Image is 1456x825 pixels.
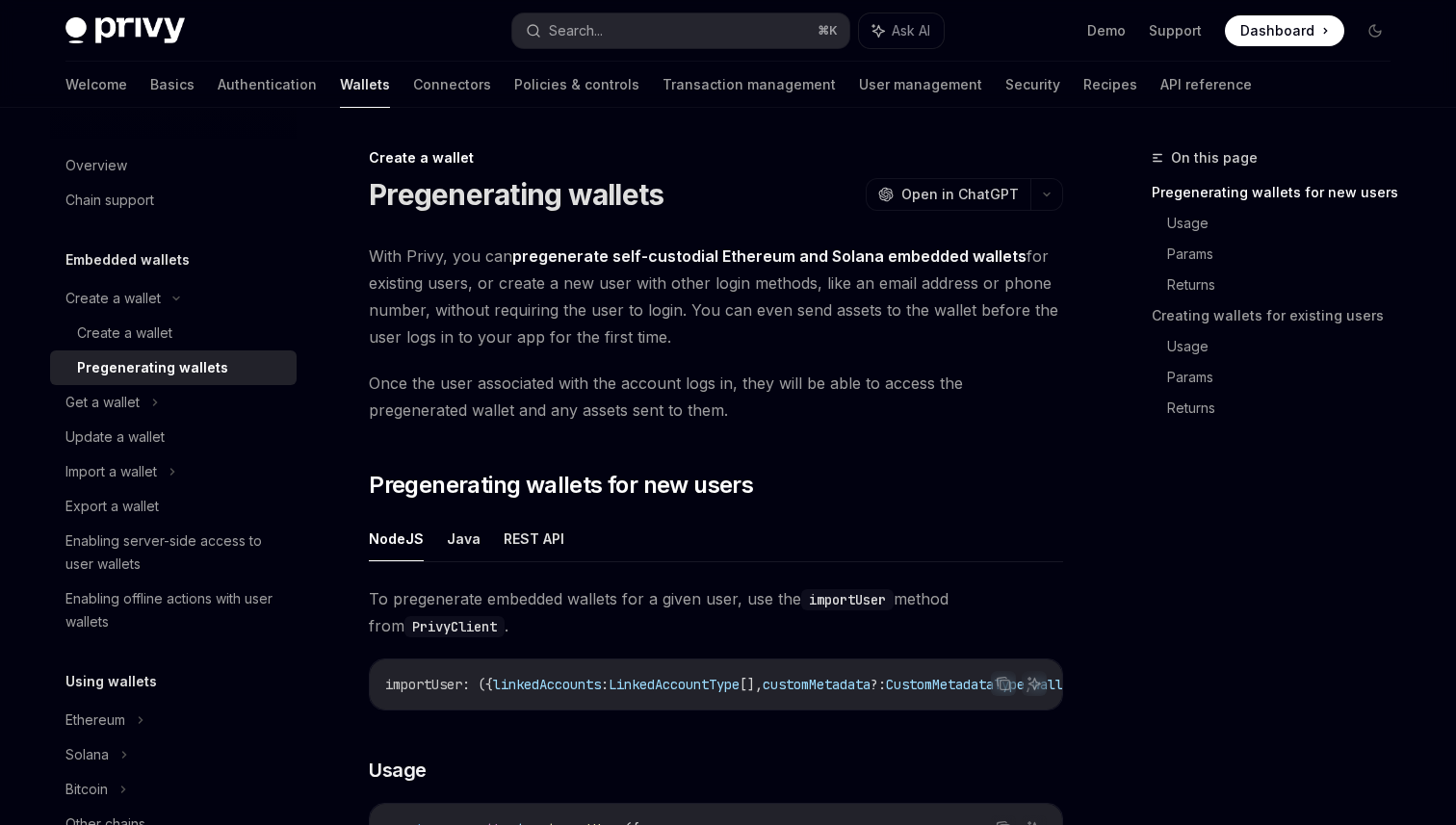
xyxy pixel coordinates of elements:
span: : ({ [462,676,493,693]
a: Chain support [50,183,297,218]
button: Search...⌘K [512,13,849,48]
code: PrivyClient [404,616,505,637]
a: Pregenerating wallets [50,350,297,385]
div: Import a wallet [65,460,157,483]
div: Enabling server-side access to user wallets [65,529,285,576]
div: Create a wallet [77,322,172,345]
a: Dashboard [1225,15,1344,46]
a: Params [1167,239,1406,270]
a: Enabling offline actions with user wallets [50,581,297,639]
span: ?: [871,676,886,693]
a: Usage [1167,331,1406,362]
a: Connectors [413,62,491,108]
span: Once the user associated with the account logs in, they will be able to access the pregenerated w... [369,370,1063,424]
span: [], [740,676,763,693]
button: Copy the contents from the code block [991,671,1016,696]
strong: pregenerate self-custodial Ethereum and Solana embedded wallets [512,246,1027,266]
span: wallets [1032,676,1086,693]
a: Returns [1167,393,1406,424]
a: Usage [1167,208,1406,239]
a: Enabling server-side access to user wallets [50,524,297,581]
div: Create a wallet [369,148,1063,168]
a: Pregenerating wallets for new users [1152,177,1406,208]
div: Solana [65,743,109,766]
div: Search... [549,19,603,42]
span: Pregenerating wallets for new users [369,470,753,501]
a: Authentication [218,62,317,108]
button: NodeJS [369,516,424,561]
a: Policies & controls [514,62,639,108]
h5: Using wallets [65,670,157,693]
button: REST API [504,516,564,561]
a: Transaction management [663,62,836,108]
div: Pregenerating wallets [77,356,228,379]
div: Export a wallet [65,495,159,518]
span: ⌘ K [818,23,838,39]
button: Open in ChatGPT [866,178,1030,211]
h1: Pregenerating wallets [369,177,663,212]
code: importUser [801,589,894,610]
a: User management [859,62,982,108]
div: Overview [65,154,127,177]
a: Params [1167,362,1406,393]
span: Open in ChatGPT [901,185,1019,204]
a: API reference [1160,62,1252,108]
a: Support [1149,21,1202,40]
a: Welcome [65,62,127,108]
a: Recipes [1083,62,1137,108]
span: linkedAccounts [493,676,601,693]
span: LinkedAccountType [609,676,740,693]
a: Wallets [340,62,390,108]
button: Ask AI [859,13,944,48]
span: CustomMetadataType [886,676,1025,693]
span: On this page [1171,146,1258,169]
span: Usage [369,757,427,784]
div: Create a wallet [65,287,161,310]
div: Chain support [65,189,154,212]
a: Returns [1167,270,1406,300]
a: Demo [1087,21,1126,40]
span: : [601,676,609,693]
button: Java [447,516,481,561]
a: Update a wallet [50,420,297,454]
div: Bitcoin [65,778,108,801]
div: Update a wallet [65,425,165,449]
div: Enabling offline actions with user wallets [65,587,285,633]
span: Ask AI [892,21,930,40]
div: Get a wallet [65,391,140,414]
button: Toggle dark mode [1360,15,1391,46]
a: Overview [50,148,297,183]
span: With Privy, you can for existing users, or create a new user with other login methods, like an em... [369,243,1063,350]
a: Create a wallet [50,316,297,350]
div: Ethereum [65,709,125,732]
a: Basics [150,62,195,108]
span: customMetadata [763,676,871,693]
span: To pregenerate embedded wallets for a given user, use the method from . [369,585,1063,639]
span: importUser [385,676,462,693]
span: Dashboard [1240,21,1314,40]
a: Security [1005,62,1060,108]
img: dark logo [65,17,185,44]
h5: Embedded wallets [65,248,190,271]
a: Export a wallet [50,489,297,524]
a: Creating wallets for existing users [1152,300,1406,331]
button: Ask AI [1022,671,1047,696]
